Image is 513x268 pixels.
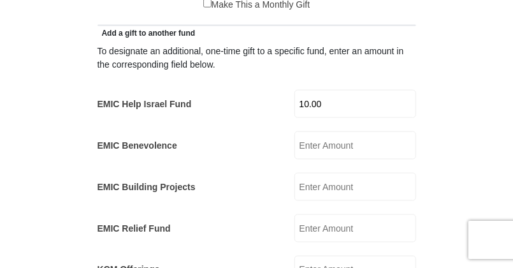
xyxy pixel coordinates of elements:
input: Enter Amount [294,173,416,201]
span: Add a gift to another fund [98,29,196,38]
label: EMIC Benevolence [98,139,177,153]
div: To designate an additional, one-time gift to a specific fund, enter an amount in the correspondin... [98,45,416,71]
input: Enter Amount [294,131,416,160]
label: EMIC Relief Fund [98,222,171,235]
label: EMIC Building Projects [98,181,196,194]
label: EMIC Help Israel Fund [98,98,192,111]
input: Enter Amount [294,90,416,118]
input: Enter Amount [294,214,416,242]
